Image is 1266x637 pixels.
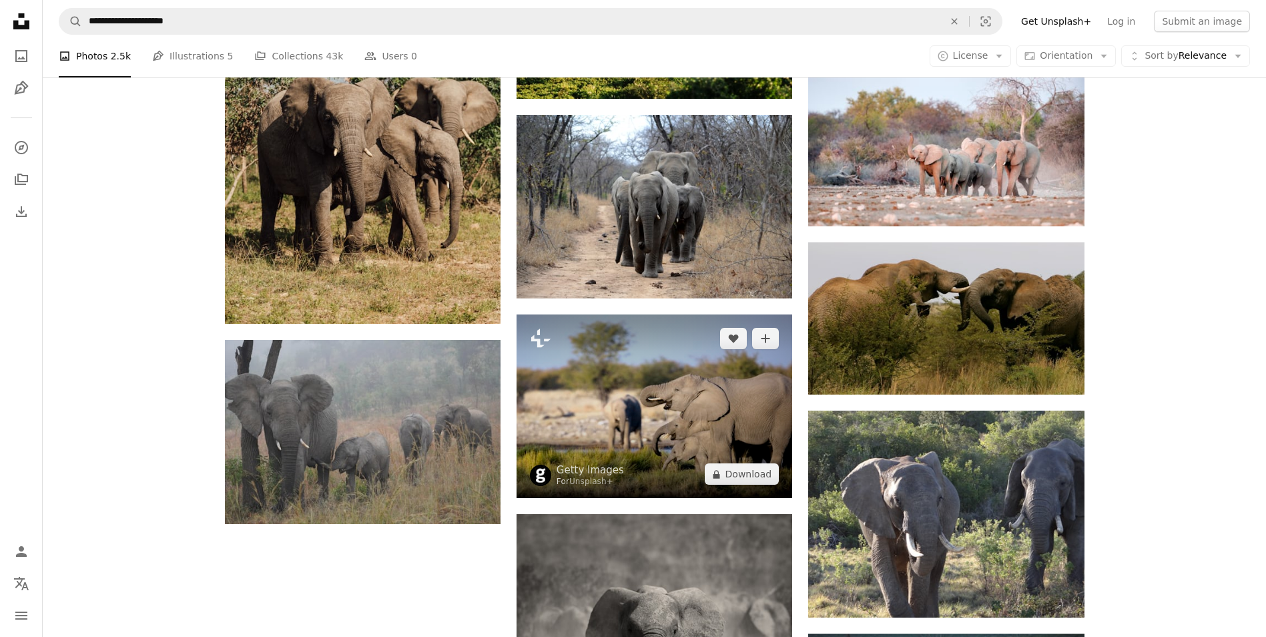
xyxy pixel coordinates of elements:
[808,128,1084,140] a: Elephant herd at a water hole.
[752,328,779,349] button: Add to Collection
[1154,11,1250,32] button: Submit an image
[152,35,233,77] a: Illustrations 5
[254,35,343,77] a: Collections 43k
[225,426,501,438] a: a herd of elephants standing on top of a grass covered field
[326,49,343,63] span: 43k
[808,312,1084,324] a: two elephants in forest
[930,45,1012,67] button: License
[8,43,35,69] a: Photos
[8,166,35,193] a: Collections
[953,50,988,61] span: License
[8,198,35,225] a: Download History
[1121,45,1250,67] button: Sort byRelevance
[228,49,234,63] span: 5
[569,477,613,486] a: Unsplash+
[720,328,747,349] button: Like
[8,134,35,161] a: Explore
[1145,50,1178,61] span: Sort by
[970,9,1002,34] button: Visual search
[1099,11,1143,32] a: Log in
[517,115,792,298] img: four gray elephants walking on road between trees during daytime
[1016,45,1116,67] button: Orientation
[8,602,35,629] button: Menu
[8,75,35,101] a: Illustrations
[1040,50,1092,61] span: Orientation
[705,463,779,485] button: Download
[517,314,792,498] img: Elephant herd drinking at a water hole.
[808,242,1084,395] img: two elephants in forest
[530,465,551,486] img: Go to Getty Images's profile
[225,340,501,523] img: a herd of elephants standing on top of a grass covered field
[1013,11,1099,32] a: Get Unsplash+
[1145,49,1227,63] span: Relevance
[59,8,1002,35] form: Find visuals sitewide
[940,9,969,34] button: Clear
[8,538,35,565] a: Log in / Sign up
[59,9,82,34] button: Search Unsplash
[517,400,792,412] a: Elephant herd drinking at a water hole.
[517,200,792,212] a: four gray elephants walking on road between trees during daytime
[411,49,417,63] span: 0
[557,477,624,487] div: For
[8,8,35,37] a: Home — Unsplash
[225,111,501,123] a: a group of elephants stand in a grassy field
[8,570,35,597] button: Language
[808,42,1084,226] img: Elephant herd at a water hole.
[808,411,1084,618] img: elephant walking on green grass field during daytime
[557,463,624,477] a: Getty Images
[364,35,417,77] a: Users 0
[808,507,1084,519] a: elephant walking on green grass field during daytime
